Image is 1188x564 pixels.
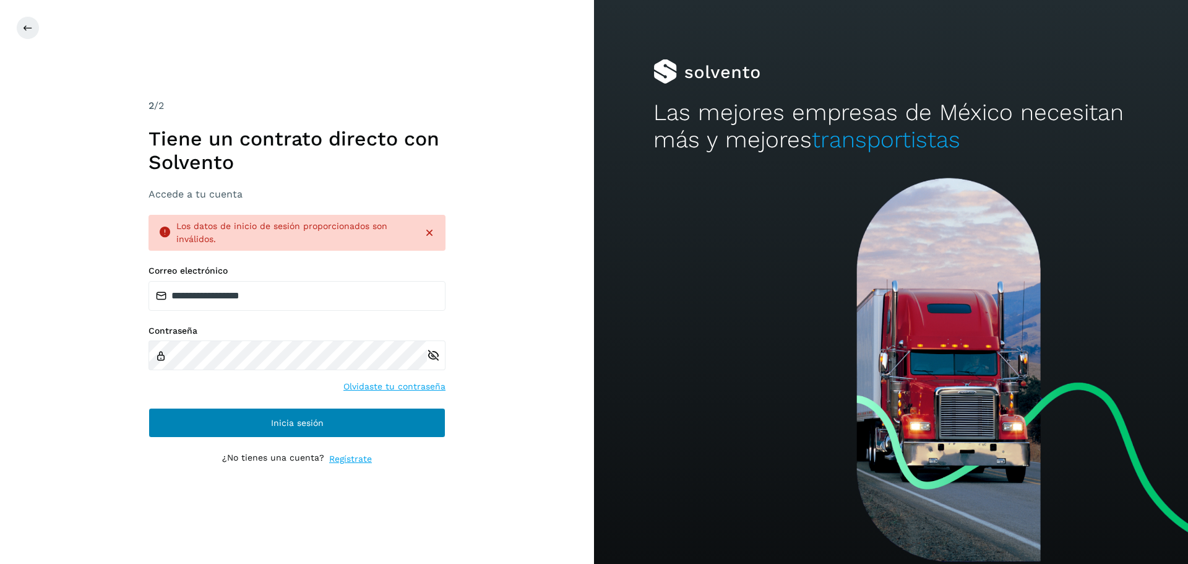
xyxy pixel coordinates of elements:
span: transportistas [812,126,960,153]
button: Inicia sesión [148,408,445,438]
div: /2 [148,98,445,113]
div: Los datos de inicio de sesión proporcionados son inválidos. [176,220,413,246]
a: Olvidaste tu contraseña [343,380,445,393]
label: Correo electrónico [148,266,445,276]
h3: Accede a tu cuenta [148,188,445,200]
span: Inicia sesión [271,419,324,427]
a: Regístrate [329,453,372,466]
label: Contraseña [148,326,445,336]
p: ¿No tienes una cuenta? [222,453,324,466]
h1: Tiene un contrato directo con Solvento [148,127,445,175]
h2: Las mejores empresas de México necesitan más y mejores [653,99,1129,154]
span: 2 [148,100,154,111]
